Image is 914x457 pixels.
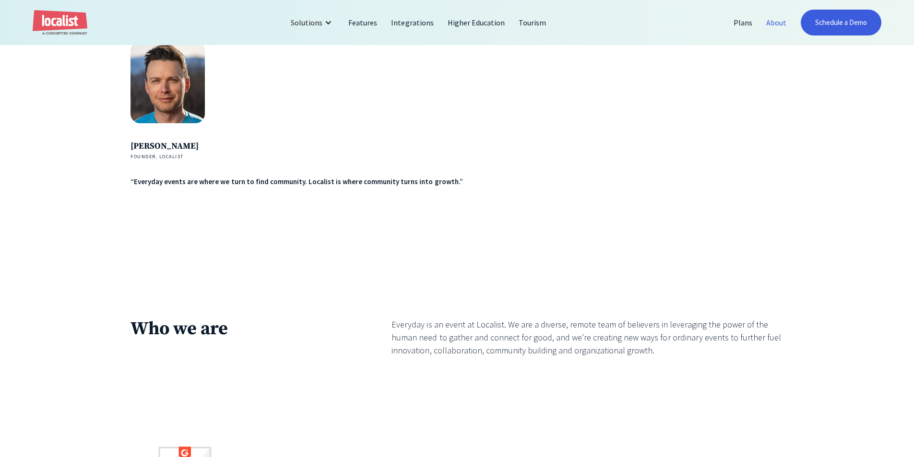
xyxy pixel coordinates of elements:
[131,140,463,153] h4: [PERSON_NAME]
[801,10,881,35] a: Schedule a Demo
[512,11,553,34] a: Tourism
[131,318,326,341] h1: Who we are
[33,10,87,35] a: home
[441,11,512,34] a: Higher Education
[760,11,794,34] a: About
[284,11,342,34] div: Solutions
[727,11,760,34] a: Plans
[131,42,205,124] img: Headshot
[384,11,440,34] a: Integrations
[342,11,384,34] a: Features
[131,153,463,160] h4: Founder, Localist
[131,176,463,187] div: “Everyday events are where we turn to find community. Localist is where community turns into grow...
[392,318,783,357] div: Everyday is an event at Localist. We are a diverse, remote team of believers in leveraging the po...
[291,17,322,28] div: Solutions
